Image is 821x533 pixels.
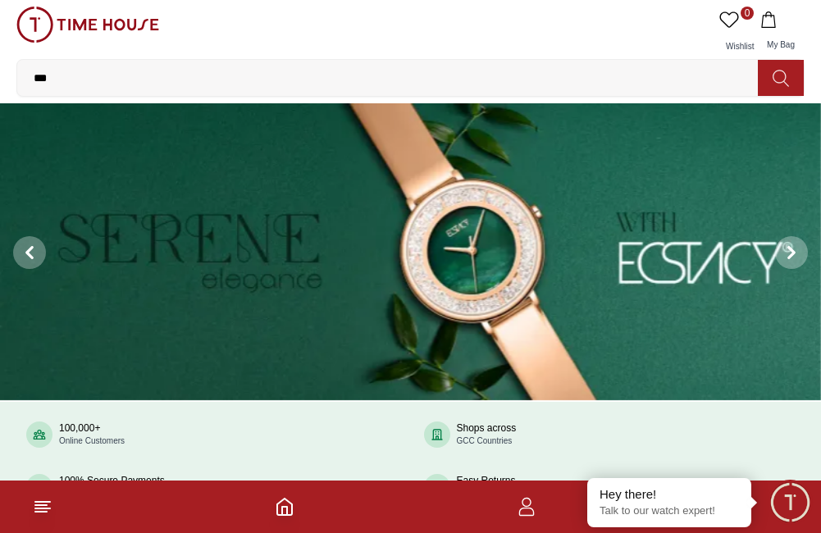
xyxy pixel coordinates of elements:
div: 100% Secure Payments [59,475,165,499]
span: 0 [741,7,754,20]
span: My Bag [760,40,801,49]
div: Shops across [457,422,517,447]
img: ... [16,7,159,43]
div: Hey there! [600,486,739,503]
a: 0Wishlist [716,7,757,59]
div: 100,000+ [59,422,125,447]
div: Chat Widget [768,480,813,525]
a: Home [275,497,294,517]
span: Wishlist [719,42,760,51]
div: Easy Returns [457,475,524,499]
span: GCC Countries [457,436,513,445]
button: My Bag [757,7,805,59]
span: Online Customers [59,436,125,445]
p: Talk to our watch expert! [600,504,739,518]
